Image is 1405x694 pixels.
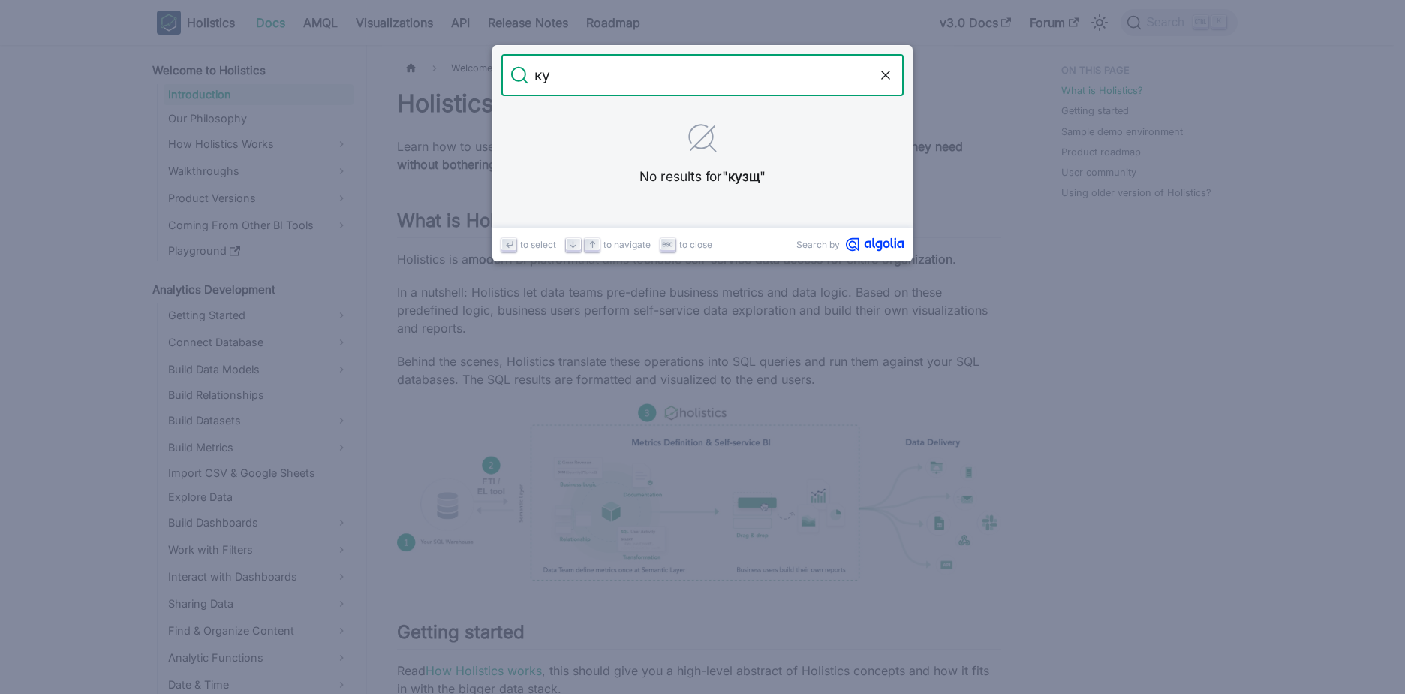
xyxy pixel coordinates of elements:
[679,237,712,252] span: to close
[662,239,673,250] svg: Escape key
[587,239,598,250] svg: Arrow up
[528,54,877,96] input: Search docs
[504,239,515,250] svg: Enter key
[603,237,651,252] span: to navigate
[877,66,895,84] button: Clear the query
[567,239,579,250] svg: Arrow down
[728,168,760,184] strong: кузщ
[542,167,864,186] p: No results for " "
[796,237,840,252] span: Search by
[846,237,904,252] svg: Algolia
[520,237,556,252] span: to select
[796,237,904,252] a: Search byAlgolia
